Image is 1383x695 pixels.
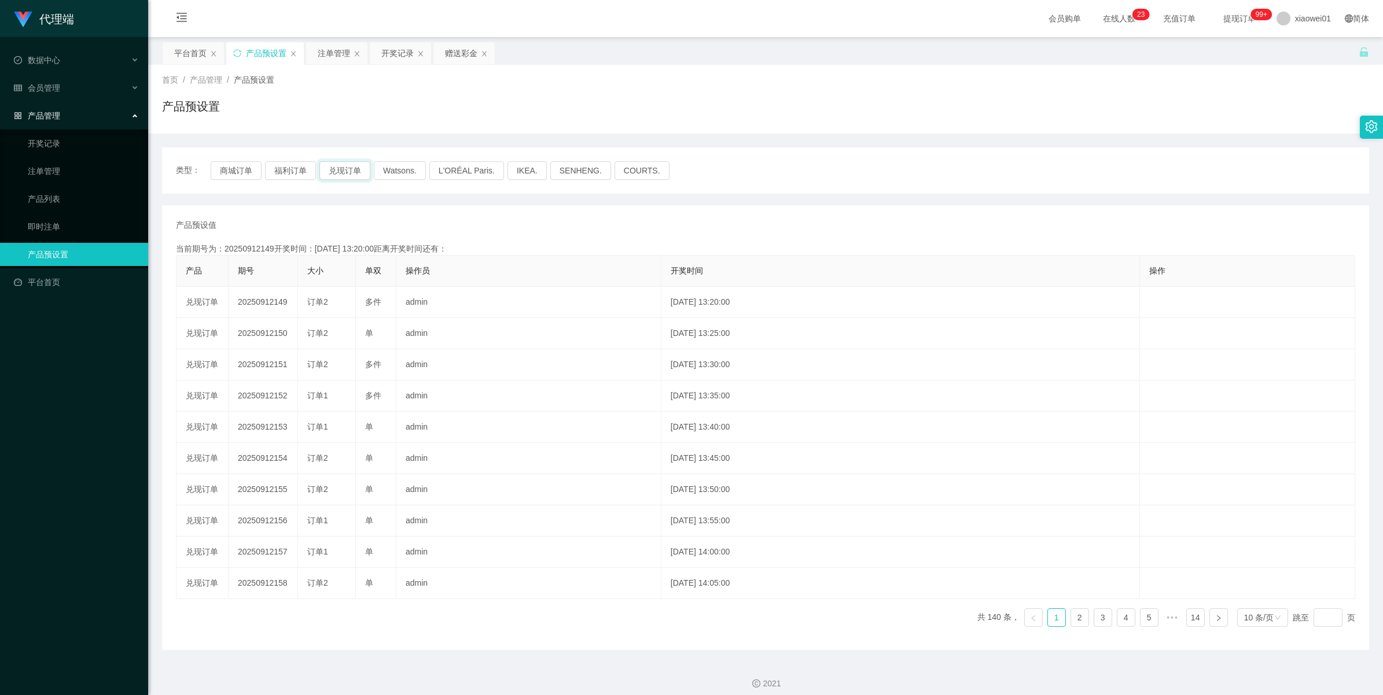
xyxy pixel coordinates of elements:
td: admin [396,318,661,349]
td: [DATE] 13:45:00 [661,443,1140,474]
i: 图标: menu-fold [162,1,201,38]
button: Watsons. [374,161,426,180]
i: 图标: table [14,84,22,92]
span: 单双 [365,266,381,275]
button: IKEA. [507,161,547,180]
span: 提现订单 [1218,14,1261,23]
span: 多件 [365,360,381,369]
span: 订单1 [307,547,328,556]
td: 兑现订单 [176,287,229,318]
span: 订单1 [307,516,328,525]
span: 操作员 [406,266,430,275]
a: 14 [1187,609,1204,626]
span: 订单2 [307,360,328,369]
td: 20250912158 [229,568,298,599]
td: 20250912155 [229,474,298,505]
i: 图标: setting [1365,120,1378,133]
span: 产品管理 [14,111,60,120]
td: admin [396,287,661,318]
div: 开奖记录 [381,42,414,64]
a: 开奖记录 [28,132,139,155]
span: 订单2 [307,453,328,463]
li: 14 [1186,608,1205,627]
td: 20250912156 [229,505,298,537]
p: 2 [1137,9,1141,20]
span: 单 [365,516,373,525]
i: 图标: appstore-o [14,112,22,120]
i: 图标: close [210,50,217,57]
h1: 产品预设置 [162,98,220,115]
span: 订单2 [307,328,328,338]
i: 图标: close [290,50,297,57]
span: 操作 [1149,266,1165,275]
span: 多件 [365,391,381,400]
span: 会员管理 [14,83,60,93]
td: 兑现订单 [176,505,229,537]
li: 共 140 条， [977,608,1020,627]
a: 即时注单 [28,215,139,238]
span: 单 [365,453,373,463]
div: 2021 [157,678,1374,690]
span: / [227,75,229,84]
a: 1 [1048,609,1065,626]
span: / [183,75,185,84]
span: 产品预设值 [176,219,216,231]
td: admin [396,412,661,443]
i: 图标: close [417,50,424,57]
td: [DATE] 13:55:00 [661,505,1140,537]
i: 图标: sync [233,49,241,57]
span: 订单2 [307,297,328,306]
td: 20250912153 [229,412,298,443]
li: 5 [1140,608,1158,627]
div: 跳至 页 [1293,608,1355,627]
sup: 23 [1132,9,1149,20]
button: L'ORÉAL Paris. [429,161,504,180]
td: admin [396,505,661,537]
i: 图标: left [1030,615,1037,622]
button: 商城订单 [211,161,262,180]
i: 图标: close [481,50,488,57]
td: 20250912150 [229,318,298,349]
td: admin [396,474,661,505]
span: 订单1 [307,391,328,400]
button: SENHENG. [550,161,611,180]
td: [DATE] 13:40:00 [661,412,1140,443]
span: ••• [1163,608,1182,627]
a: 产品列表 [28,187,139,210]
i: 图标: unlock [1359,47,1369,57]
span: 订单2 [307,578,328,587]
td: 兑现订单 [176,474,229,505]
a: 代理端 [14,14,74,23]
span: 订单1 [307,422,328,431]
span: 产品管理 [190,75,222,84]
td: 兑现订单 [176,380,229,412]
img: logo.9652507e.png [14,12,32,28]
td: 20250912154 [229,443,298,474]
li: 2 [1071,608,1089,627]
td: 20250912149 [229,287,298,318]
sup: 1175 [1251,9,1272,20]
a: 3 [1094,609,1112,626]
span: 单 [365,547,373,556]
td: admin [396,443,661,474]
h1: 代理端 [39,1,74,38]
span: 单 [365,485,373,494]
td: admin [396,380,661,412]
td: 20250912152 [229,380,298,412]
td: 兑现订单 [176,412,229,443]
span: 期号 [238,266,254,275]
a: 图标: dashboard平台首页 [14,271,139,294]
td: 兑现订单 [176,318,229,349]
td: admin [396,349,661,380]
td: admin [396,537,661,568]
td: 兑现订单 [176,349,229,380]
span: 类型： [176,161,211,180]
li: 下一页 [1209,608,1228,627]
td: [DATE] 13:25:00 [661,318,1140,349]
i: 图标: close [354,50,361,57]
p: 3 [1141,9,1145,20]
li: 1 [1047,608,1066,627]
i: 图标: down [1274,614,1281,622]
span: 单 [365,578,373,587]
span: 产品预设置 [234,75,274,84]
